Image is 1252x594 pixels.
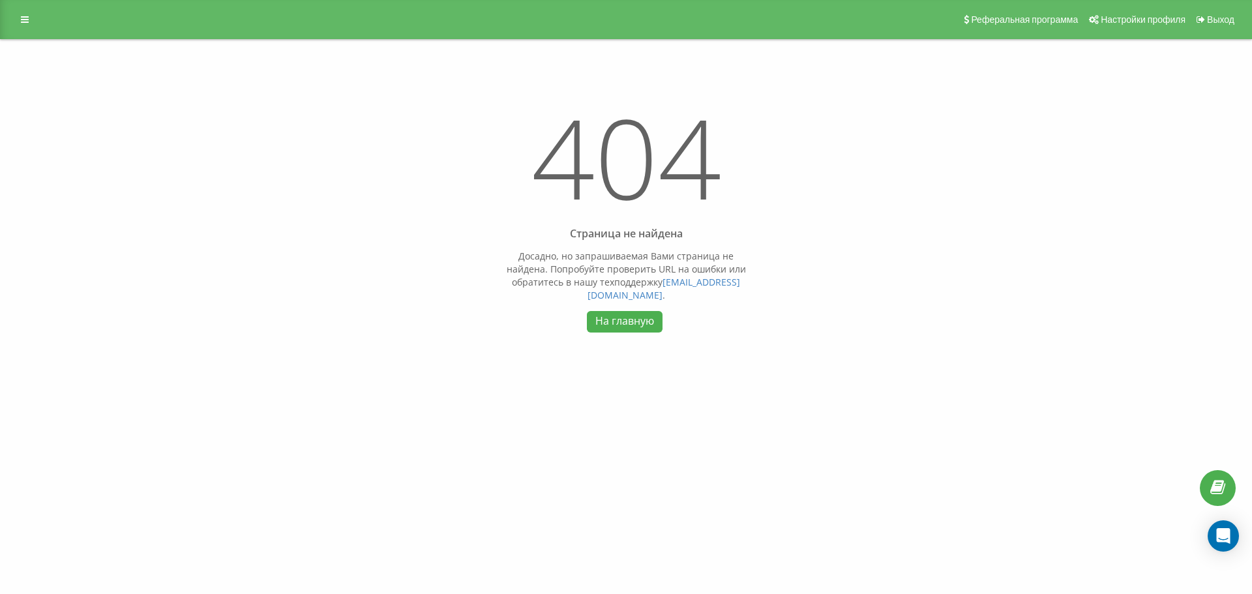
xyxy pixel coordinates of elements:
p: Досадно, но запрашиваемая Вами страница не найдена. Попробуйте проверить URL на ошибки или обрати... [505,250,747,302]
h1: 404 [505,85,747,241]
a: [EMAIL_ADDRESS][DOMAIN_NAME] [588,276,741,301]
div: Страница не найдена [505,228,747,240]
a: На главную [587,311,662,333]
span: Реферальная программа [971,14,1078,25]
span: Выход [1207,14,1234,25]
span: Настройки профиля [1101,14,1185,25]
div: Open Intercom Messenger [1208,520,1239,552]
